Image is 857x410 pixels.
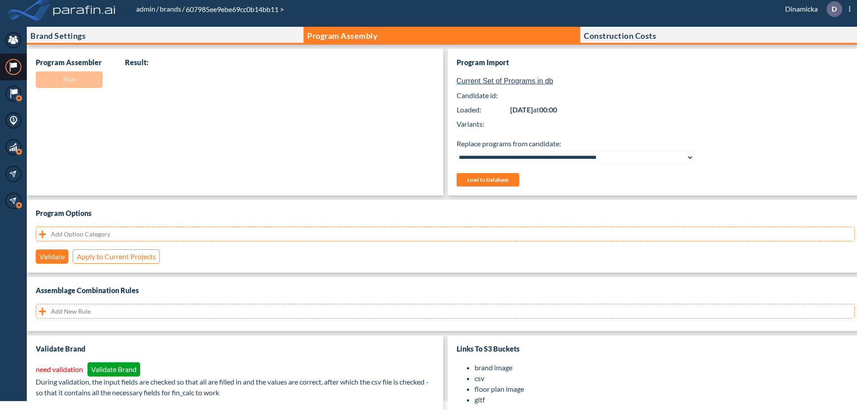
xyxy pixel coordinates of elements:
[159,4,182,13] a: brands
[36,209,855,218] h3: Program Options
[580,27,857,45] button: Construction Costs
[474,374,484,382] a: csv
[135,4,159,14] li: /
[457,58,855,67] h3: Program Import
[36,304,855,319] button: Add New Rule
[474,395,485,404] a: gltf
[87,362,140,377] button: Validate Brand
[474,385,524,393] a: floor plan image
[772,1,850,17] div: Dinamicka
[584,31,656,40] p: Construction Costs
[36,286,855,295] h3: Assemblage Combination Rules
[474,363,512,372] a: brand image
[51,306,91,316] p: Add New Rule
[36,58,103,67] p: Program Assembler
[125,58,148,67] p: Result:
[457,90,855,101] span: Candidate id:
[304,27,580,45] button: Program Assembly
[51,229,110,239] p: Add Option Category
[135,4,156,13] a: admin
[539,105,557,114] span: 00:00
[36,365,83,373] span: need validation
[457,104,510,115] span: Loaded:
[36,227,855,241] button: Add Option Category
[457,173,519,186] button: Load to Database
[73,249,160,264] button: Apply to Current Projects
[36,249,68,264] button: Validate
[307,31,378,40] p: Program Assembly
[36,344,434,353] h3: Validate Brand
[457,138,855,149] p: Replace programs from candidate:
[185,5,285,13] span: 607985ee9ebe69cc0b14bb11 >
[457,76,855,87] p: Current Set of Programs in db
[510,105,533,114] span: [DATE]
[159,4,185,14] li: /
[27,27,304,45] button: Brand Settings
[457,119,855,129] p: Variants:
[457,344,855,353] h3: Links to S3 Buckets
[832,5,837,13] p: D
[533,105,539,114] span: at
[30,31,86,40] p: Brand Settings
[36,377,434,398] p: During validation, the input fields are checked so that all are filled in and the values are corr...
